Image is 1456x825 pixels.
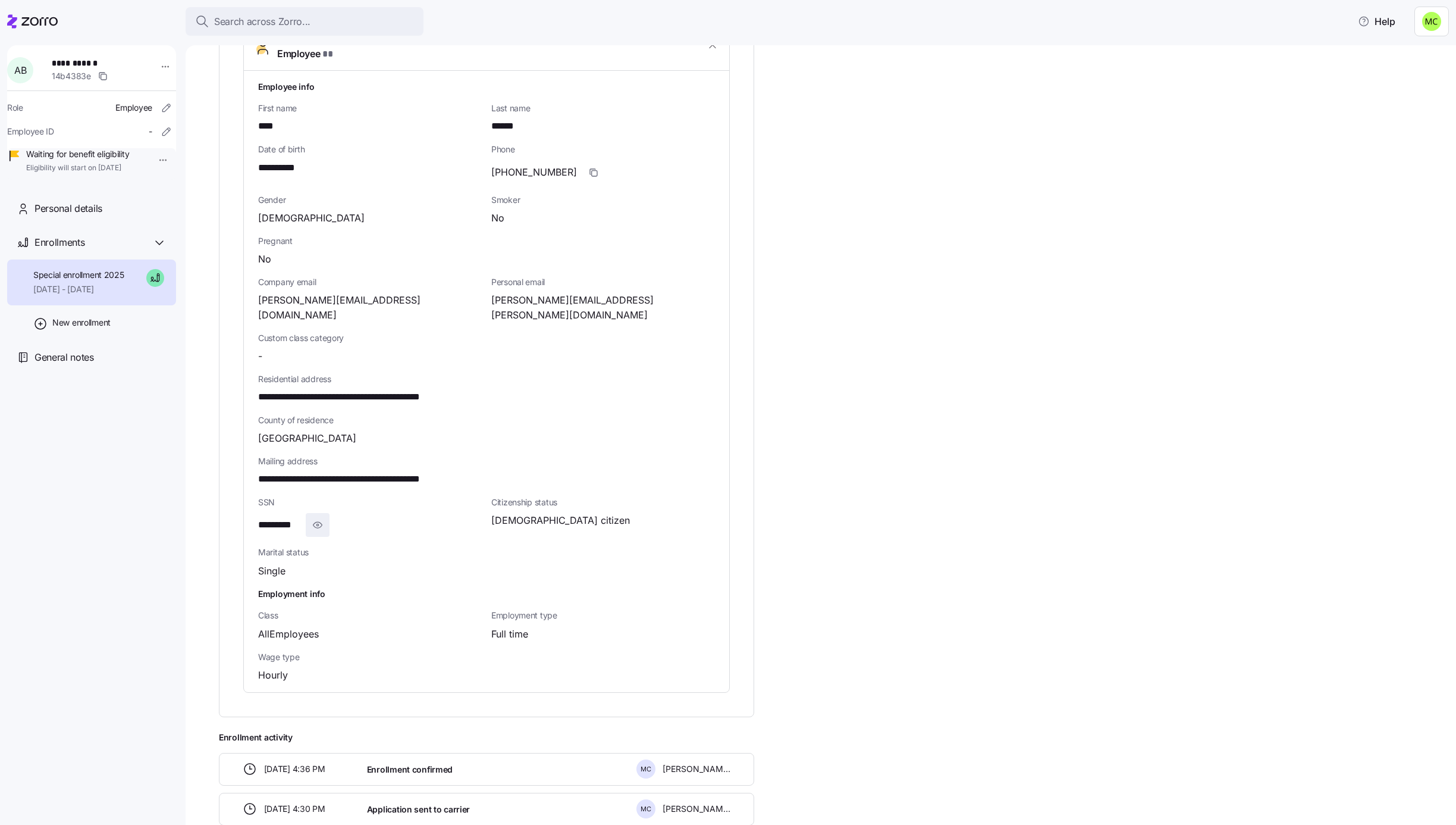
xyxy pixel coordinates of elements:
span: Company email [258,276,482,288]
span: Employee ID [7,126,54,137]
span: Application sent to carrier [367,804,470,815]
span: Date of birth [258,143,482,155]
span: Wage type [258,651,482,663]
span: Enrollment confirmed [367,764,453,776]
img: fb6fbd1e9160ef83da3948286d18e3ea [1422,12,1441,31]
button: Search across Zorro... [186,7,423,36]
span: Single [258,564,285,579]
span: Eligibility will start on [DATE] [26,163,129,173]
span: [PERSON_NAME][EMAIL_ADDRESS][DOMAIN_NAME] [258,293,482,323]
span: Phone [491,143,715,155]
span: [DEMOGRAPHIC_DATA] citizen [491,513,630,528]
span: A B [14,65,26,75]
span: Help [1358,14,1395,29]
span: SSN [258,496,482,508]
span: Mailing address [258,455,715,467]
span: - [149,126,152,137]
span: [PERSON_NAME] [663,803,730,815]
span: [PHONE_NUMBER] [491,165,577,180]
span: Marital status [258,546,482,558]
span: Personal email [491,276,715,288]
span: Employment type [491,610,715,621]
span: Employee [277,33,381,61]
span: Enrollment activity [219,732,754,743]
span: Smoker [491,194,715,206]
span: Search across Zorro... [214,14,310,29]
span: Class [258,610,482,621]
span: [GEOGRAPHIC_DATA] [258,431,356,446]
span: County of residence [258,414,715,426]
span: Citizenship status [491,496,715,508]
span: M C [641,806,651,812]
span: Employee [115,102,152,114]
span: Enrollments [34,235,84,250]
span: Gender [258,194,482,206]
span: 14b4383e [52,70,91,82]
span: [DEMOGRAPHIC_DATA] [258,211,365,226]
span: Pregnant [258,235,715,247]
span: [PERSON_NAME][EMAIL_ADDRESS][PERSON_NAME][DOMAIN_NAME] [491,293,715,323]
span: Waiting for benefit eligibility [26,148,129,160]
span: Special enrollment 2025 [33,269,124,281]
span: - [258,349,262,364]
span: General notes [34,350,94,365]
span: New enrollment [52,317,111,329]
span: [DATE] - [DATE] [33,283,124,295]
span: Full time [491,627,528,642]
span: First name [258,102,482,114]
h1: Employment info [258,587,715,600]
span: [PERSON_NAME] [663,763,730,775]
span: Custom class category [258,332,482,344]
button: Help [1348,10,1405,33]
h1: Employee info [258,80,715,93]
span: [DATE] 4:36 PM [264,763,325,775]
span: Personal details [34,201,102,216]
span: [DATE] 4:30 PM [264,803,325,815]
span: Residential address [258,373,715,385]
span: Hourly [258,668,288,683]
span: AllEmployees [258,627,319,642]
span: Last name [491,102,715,114]
span: M C [641,766,651,773]
span: Role [7,102,23,114]
span: No [258,252,271,267]
span: No [491,211,504,226]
